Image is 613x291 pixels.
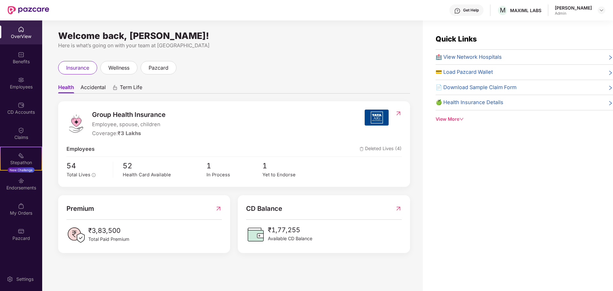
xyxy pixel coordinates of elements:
div: Welcome back, [PERSON_NAME]! [58,33,410,38]
img: svg+xml;base64,PHN2ZyBpZD0iRW1wbG95ZWVzIiB4bWxucz0iaHR0cDovL3d3dy53My5vcmcvMjAwMC9zdmciIHdpZHRoPS... [18,77,24,83]
div: New Challenge [8,167,35,172]
img: RedirectIcon [215,203,222,214]
span: 🍏 Health Insurance Details [436,98,503,107]
img: CDBalanceIcon [246,225,265,244]
div: Coverage: [92,129,166,138]
div: MAXIML LABS [510,7,541,13]
img: svg+xml;base64,PHN2ZyBpZD0iTXlfT3JkZXJzIiBkYXRhLW5hbWU9Ik15IE9yZGVycyIgeG1sbnM9Imh0dHA6Ly93d3cudz... [18,203,24,209]
img: PaidPremiumIcon [66,226,86,245]
span: info-circle [92,173,96,177]
span: Quick Links [436,34,477,43]
span: Employees [66,145,95,153]
span: insurance [66,64,89,72]
div: [PERSON_NAME] [555,5,592,11]
span: Employee, spouse, children [92,120,166,129]
span: Term Life [120,84,142,93]
img: svg+xml;base64,PHN2ZyBpZD0iQmVuZWZpdHMiIHhtbG5zPSJodHRwOi8vd3d3LnczLm9yZy8yMDAwL3N2ZyIgd2lkdGg9Ij... [18,51,24,58]
img: insurerIcon [365,110,389,126]
span: ₹1,77,255 [268,225,312,235]
img: svg+xml;base64,PHN2ZyB4bWxucz0iaHR0cDovL3d3dy53My5vcmcvMjAwMC9zdmciIHdpZHRoPSIyMSIgaGVpZ2h0PSIyMC... [18,152,24,159]
span: Deleted Lives (4) [360,145,402,153]
img: svg+xml;base64,PHN2ZyBpZD0iRW5kb3JzZW1lbnRzIiB4bWxucz0iaHR0cDovL3d3dy53My5vcmcvMjAwMC9zdmciIHdpZH... [18,178,24,184]
img: svg+xml;base64,PHN2ZyBpZD0iQ2xhaW0iIHhtbG5zPSJodHRwOi8vd3d3LnczLm9yZy8yMDAwL3N2ZyIgd2lkdGg9IjIwIi... [18,127,24,134]
img: svg+xml;base64,PHN2ZyBpZD0iU2V0dGluZy0yMHgyMCIgeG1sbnM9Imh0dHA6Ly93d3cudzMub3JnLzIwMDAvc3ZnIiB3aW... [7,276,13,282]
div: animation [112,85,118,90]
span: Available CD Balance [268,235,312,242]
span: Total Paid Premium [88,236,129,243]
span: down [459,117,464,121]
span: ₹3,83,500 [88,226,129,236]
img: svg+xml;base64,PHN2ZyBpZD0iRHJvcGRvd24tMzJ4MzIiIHhtbG5zPSJodHRwOi8vd3d3LnczLm9yZy8yMDAwL3N2ZyIgd2... [599,8,604,13]
div: Stepathon [1,159,42,166]
span: Total Lives [66,172,90,178]
span: 📄 Download Sample Claim Form [436,83,516,92]
span: Group Health Insurance [92,110,166,120]
span: Premium [66,203,94,214]
img: New Pazcare Logo [8,6,49,14]
span: M [500,6,506,14]
span: right [608,69,613,76]
span: right [608,100,613,107]
img: svg+xml;base64,PHN2ZyBpZD0iQ0RfQWNjb3VudHMiIGRhdGEtbmFtZT0iQ0QgQWNjb3VudHMiIHhtbG5zPSJodHRwOi8vd3... [18,102,24,108]
div: View More [436,116,613,123]
img: svg+xml;base64,PHN2ZyBpZD0iSG9tZSIgeG1sbnM9Imh0dHA6Ly93d3cudzMub3JnLzIwMDAvc3ZnIiB3aWR0aD0iMjAiIG... [18,26,24,33]
span: right [608,85,613,92]
div: In Process [206,171,262,179]
span: CD Balance [246,203,282,214]
span: right [608,54,613,61]
div: Settings [14,276,35,282]
span: 💳 Load Pazcard Wallet [436,68,493,76]
div: Admin [555,11,592,16]
img: logo [66,114,86,133]
span: wellness [108,64,129,72]
div: Health Card Available [123,171,206,179]
span: pazcard [149,64,168,72]
div: Yet to Endorse [262,171,318,179]
span: Health [58,84,74,93]
span: 1 [262,160,318,172]
img: svg+xml;base64,PHN2ZyBpZD0iUGF6Y2FyZCIgeG1sbnM9Imh0dHA6Ly93d3cudzMub3JnLzIwMDAvc3ZnIiB3aWR0aD0iMj... [18,228,24,234]
span: 52 [123,160,206,172]
img: svg+xml;base64,PHN2ZyBpZD0iSGVscC0zMngzMiIgeG1sbnM9Imh0dHA6Ly93d3cudzMub3JnLzIwMDAvc3ZnIiB3aWR0aD... [454,8,461,14]
div: Here is what’s going on with your team at [GEOGRAPHIC_DATA] [58,42,410,50]
span: 1 [206,160,262,172]
div: Get Help [463,8,479,13]
img: RedirectIcon [395,110,402,117]
span: Accidental [81,84,106,93]
img: RedirectIcon [395,203,402,214]
img: deleteIcon [360,147,364,151]
span: ₹3 Lakhs [118,130,141,136]
span: 54 [66,160,108,172]
span: 🏥 View Network Hospitals [436,53,502,61]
